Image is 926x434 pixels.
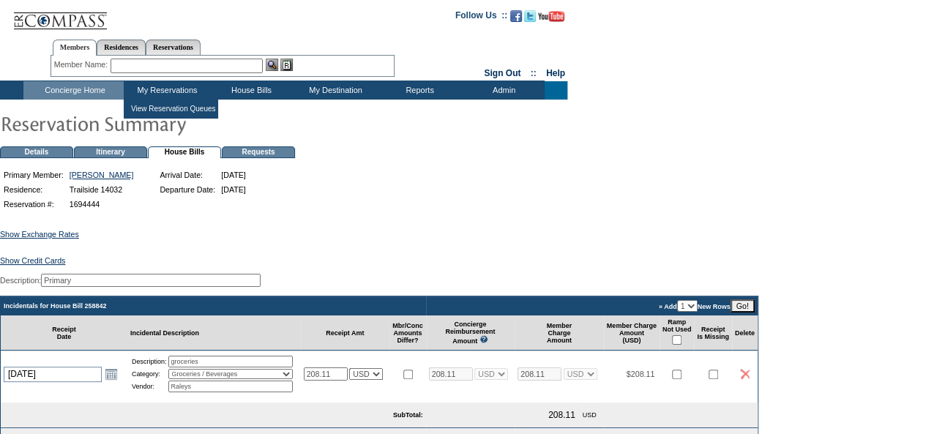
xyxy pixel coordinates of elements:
[157,183,217,196] td: Departure Date:
[23,81,124,100] td: Concierge Home
[545,407,578,423] td: 208.11
[580,407,600,423] td: USD
[132,369,167,379] td: Category:
[301,315,390,351] td: Receipt Amt
[515,315,604,351] td: Member Charge Amount
[157,168,217,182] td: Arrival Date:
[70,171,134,179] a: [PERSON_NAME]
[266,59,278,71] img: View
[74,146,147,158] td: Itinerary
[67,183,136,196] td: Trailside 14032
[1,315,127,351] td: Receipt Date
[740,369,750,379] img: icon_delete2.gif
[604,315,660,351] td: Member Charge Amount (USD)
[146,40,201,55] a: Reservations
[219,168,248,182] td: [DATE]
[1,198,66,211] td: Reservation #:
[67,198,136,211] td: 1694444
[538,15,564,23] a: Subscribe to our YouTube Channel
[103,366,119,382] a: Open the calendar popup.
[292,81,376,100] td: My Destination
[1,403,426,428] td: SubTotal:
[426,296,758,315] td: » Add New Rows
[376,81,460,100] td: Reports
[219,183,248,196] td: [DATE]
[54,59,111,71] div: Member Name:
[208,81,292,100] td: House Bills
[127,315,301,351] td: Incidental Description
[132,381,167,392] td: Vendor:
[510,15,522,23] a: Become our fan on Facebook
[389,315,426,351] td: Mbr/Conc Amounts Differ?
[479,335,488,343] img: questionMark_lightBlue.gif
[148,146,221,158] td: House Bills
[455,9,507,26] td: Follow Us ::
[694,315,732,351] td: Receipt Is Missing
[524,15,536,23] a: Follow us on Twitter
[1,168,66,182] td: Primary Member:
[732,315,758,351] td: Delete
[97,40,146,55] a: Residences
[524,10,536,22] img: Follow us on Twitter
[660,315,695,351] td: Ramp Not Used
[546,68,565,78] a: Help
[1,296,426,315] td: Incidentals for House Bill 258842
[460,81,545,100] td: Admin
[127,102,217,116] td: View Reservation Queues
[1,183,66,196] td: Residence:
[426,315,515,351] td: Concierge Reimbursement Amount
[731,299,755,313] input: Go!
[484,68,520,78] a: Sign Out
[510,10,522,22] img: Become our fan on Facebook
[531,68,537,78] span: ::
[124,81,208,100] td: My Reservations
[280,59,293,71] img: Reservations
[132,356,167,367] td: Description:
[222,146,295,158] td: Requests
[627,370,655,378] span: $208.11
[53,40,97,56] a: Members
[538,11,564,22] img: Subscribe to our YouTube Channel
